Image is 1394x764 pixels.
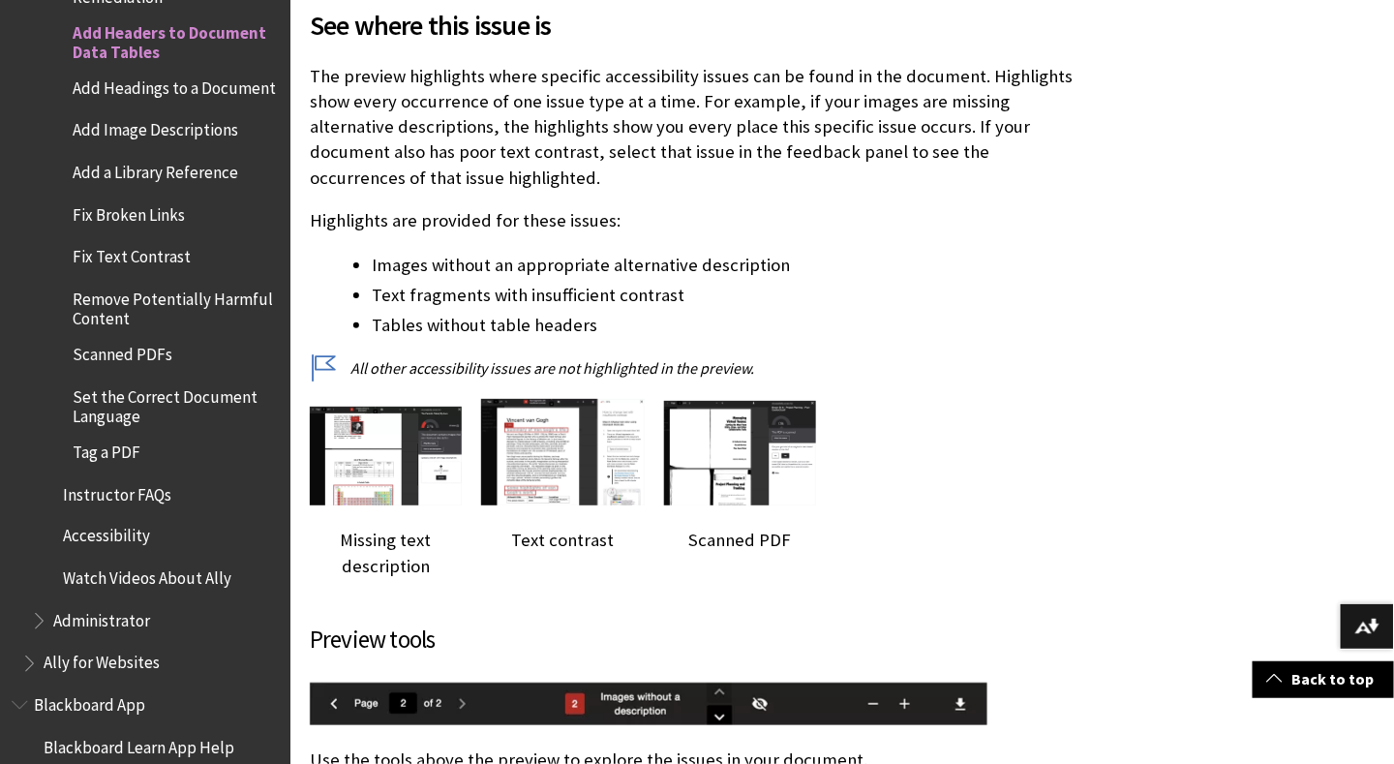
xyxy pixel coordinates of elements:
span: Fix Text Contrast [73,241,191,267]
p: Missing text description [310,528,462,578]
span: Accessibility [63,521,150,547]
li: Images without an appropriate alternative description [372,252,1088,279]
h3: Preview tools [310,622,1088,658]
span: Add Image Descriptions [73,114,238,140]
span: Administrator [53,605,150,631]
li: Tables without table headers [372,312,1088,339]
span: Tag a PDF [73,436,140,462]
span: Scanned PDFs [73,339,172,365]
span: Instructor FAQs [63,478,171,504]
a: Back to top [1253,661,1394,697]
li: Text fragments with insufficient contrast [372,282,1088,309]
span: Blackboard App [34,689,145,716]
span: Blackboard Learn App Help [44,732,234,758]
span: Add Headers to Document Data Tables [73,16,277,62]
span: Add Headings to a Document [73,72,276,98]
span: Fix Broken Links [73,199,185,225]
span: Add a Library Reference [73,156,238,182]
p: Highlights are provided for these issues: [310,208,1088,233]
p: All other accessibility issues are not highlighted in the preview. [310,357,1088,379]
p: The preview highlights where specific accessibility issues can be found in the document. Highligh... [310,64,1088,191]
p: Scanned PDF [664,528,816,553]
span: Ally for Websites [44,648,160,674]
span: See where this issue is [310,5,1088,46]
p: Text contrast [481,528,646,553]
span: Watch Videos About Ally [63,563,231,589]
span: Set the Correct Document Language [73,381,277,426]
span: Remove Potentially Harmful Content [73,283,277,328]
